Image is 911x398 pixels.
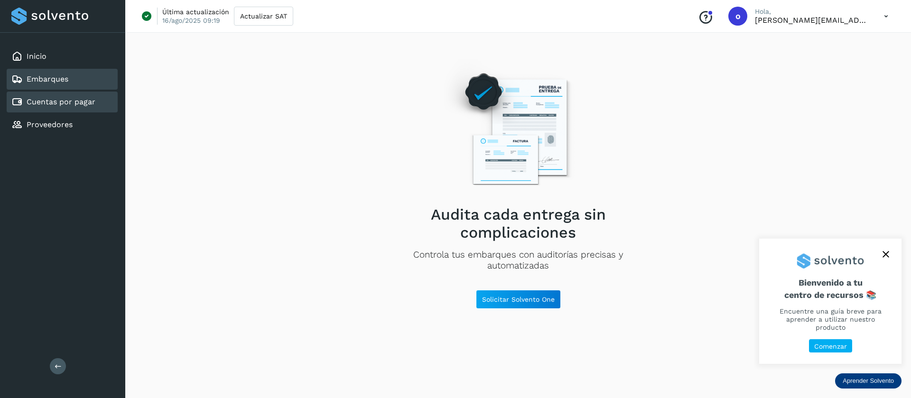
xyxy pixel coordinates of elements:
[383,250,653,271] p: Controla tus embarques con auditorías precisas y automatizadas
[759,239,902,364] div: Aprender Solvento
[27,74,68,83] a: Embarques
[436,59,600,198] img: Empty state image
[27,52,46,61] a: Inicio
[234,7,293,26] button: Actualizar SAT
[482,296,555,303] span: Solicitar Solvento One
[814,342,847,351] p: Comenzar
[476,290,561,309] button: Solicitar Solvento One
[879,247,893,261] button: close,
[162,8,229,16] p: Última actualización
[7,46,118,67] div: Inicio
[162,16,220,25] p: 16/ago/2025 09:19
[240,13,287,19] span: Actualizar SAT
[383,205,653,242] h2: Audita cada entrega sin complicaciones
[7,114,118,135] div: Proveedores
[27,120,73,129] a: Proveedores
[755,16,869,25] p: obed.perez@clcsolutions.com.mx
[843,377,894,385] p: Aprender Solvento
[7,69,118,90] div: Embarques
[809,339,852,353] button: Comenzar
[27,97,95,106] a: Cuentas por pagar
[771,290,890,300] p: centro de recursos 📚
[835,373,902,389] div: Aprender Solvento
[7,92,118,112] div: Cuentas por pagar
[771,307,890,331] p: Encuentre una guía breve para aprender a utilizar nuestro producto
[771,278,890,300] span: Bienvenido a tu
[755,8,869,16] p: Hola,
